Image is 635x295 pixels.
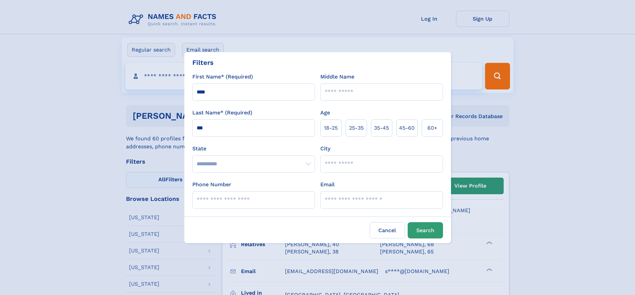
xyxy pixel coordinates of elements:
button: Search [408,222,443,238]
span: 45‑60 [399,124,415,132]
label: Email [320,181,335,189]
label: State [192,145,315,153]
div: Filters [192,58,214,68]
label: Phone Number [192,181,231,189]
span: 60+ [427,124,437,132]
label: Last Name* (Required) [192,109,252,117]
label: City [320,145,330,153]
span: 35‑45 [374,124,389,132]
span: 18‑25 [324,124,338,132]
label: Middle Name [320,73,354,81]
label: Age [320,109,330,117]
label: First Name* (Required) [192,73,253,81]
label: Cancel [370,222,405,238]
span: 25‑35 [349,124,364,132]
